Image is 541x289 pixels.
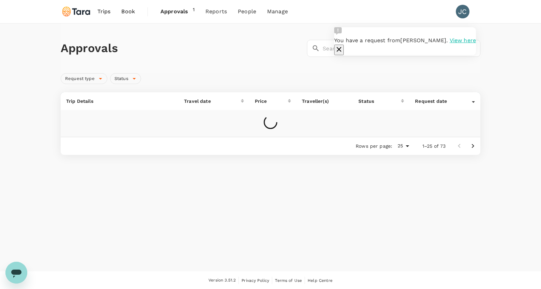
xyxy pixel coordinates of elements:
span: Version 3.51.2 [208,277,236,284]
span: Help Centre [308,278,333,283]
div: Price [255,98,288,105]
span: People [238,7,256,16]
iframe: Button to launch messaging window [5,262,27,284]
div: Request date [415,98,472,105]
span: Approvals [160,7,193,16]
div: Status [110,73,141,84]
span: Status [110,76,133,82]
img: Tara Climate Ltd [61,4,92,19]
a: Terms of Use [275,277,302,284]
div: Request type [61,73,107,84]
span: Terms of Use [275,278,302,283]
span: View here [450,37,476,44]
span: Manage [267,7,288,16]
span: You have a request from . [334,37,448,44]
img: Approval Request [334,27,342,35]
button: Go to next page [466,139,480,153]
a: Privacy Policy [242,277,269,284]
div: Travel date [184,98,241,105]
span: Reports [205,7,227,16]
span: Trips [97,7,111,16]
p: Traveller(s) [302,98,347,105]
span: 1 [193,6,195,17]
p: 1–25 of 73 [422,143,446,149]
span: [PERSON_NAME] [400,37,446,44]
p: Trip Details [66,98,173,105]
h1: Approvals [61,41,304,55]
a: Help Centre [308,277,333,284]
span: Privacy Policy [242,278,269,283]
span: Book [121,7,135,16]
p: Rows per page: [356,143,392,149]
div: Status [358,98,401,105]
div: JC [456,5,469,18]
div: 25 [395,141,411,151]
span: Request type [61,76,99,82]
input: Search by travellers, trips, or destination [323,40,480,57]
